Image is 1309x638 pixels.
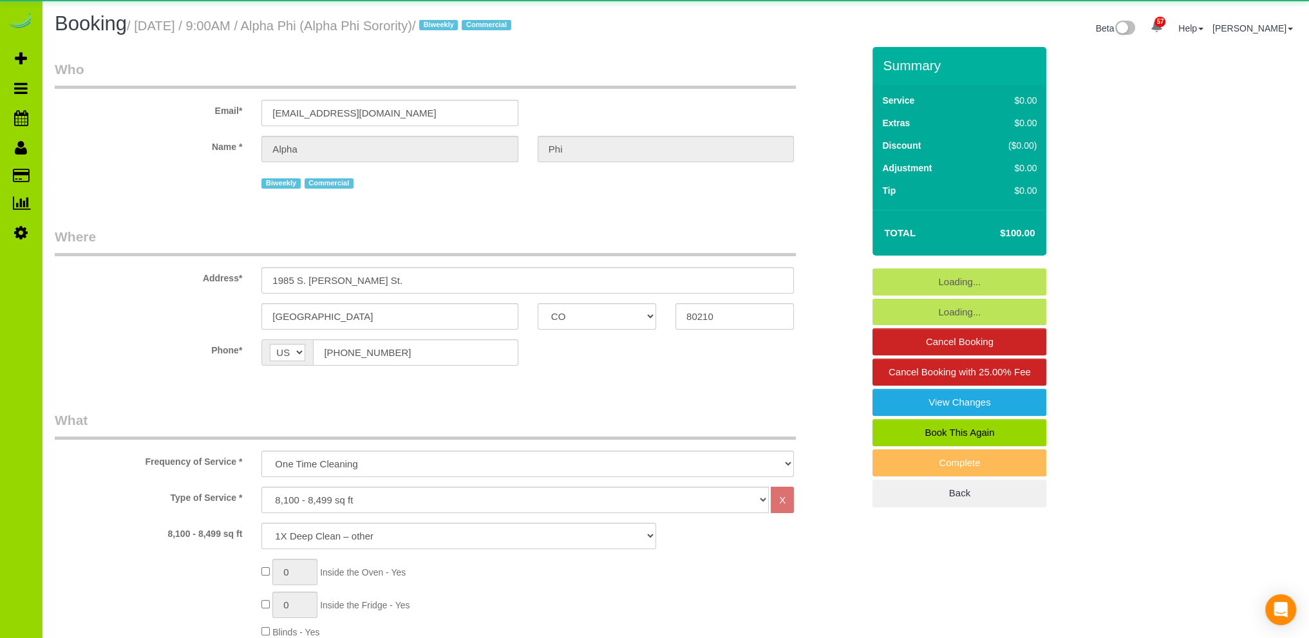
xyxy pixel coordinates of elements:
[882,94,914,107] label: Service
[981,162,1037,174] div: $0.00
[1265,594,1296,625] div: Open Intercom Messenger
[675,303,794,330] input: Zip Code*
[981,94,1037,107] div: $0.00
[261,136,518,162] input: First Name*
[462,20,511,30] span: Commercial
[412,19,515,33] span: /
[313,339,518,366] input: Phone*
[419,20,458,30] span: Biweekly
[261,100,518,126] input: Email*
[872,328,1046,355] a: Cancel Booking
[872,389,1046,416] a: View Changes
[1096,23,1136,33] a: Beta
[882,117,910,129] label: Extras
[45,487,252,504] label: Type of Service *
[981,117,1037,129] div: $0.00
[45,339,252,357] label: Phone*
[981,184,1037,197] div: $0.00
[961,228,1035,239] h4: $100.00
[1178,23,1203,33] a: Help
[55,12,127,35] span: Booking
[320,600,410,610] span: Inside the Fridge - Yes
[45,100,252,117] label: Email*
[882,162,932,174] label: Adjustment
[538,136,794,162] input: Last Name*
[1212,23,1293,33] a: [PERSON_NAME]
[1114,21,1135,37] img: New interface
[882,139,921,152] label: Discount
[882,184,896,197] label: Tip
[872,419,1046,446] a: Book This Again
[320,567,406,577] span: Inside the Oven - Yes
[872,359,1046,386] a: Cancel Booking with 25.00% Fee
[883,58,1040,73] h3: Summary
[261,178,300,189] span: Biweekly
[55,227,796,256] legend: Where
[45,451,252,468] label: Frequency of Service *
[1154,17,1165,27] span: 57
[55,411,796,440] legend: What
[872,480,1046,507] a: Back
[55,60,796,89] legend: Who
[981,139,1037,152] div: ($0.00)
[884,227,916,238] strong: Total
[45,523,252,540] label: 8,100 - 8,499 sq ft
[8,13,33,31] img: Automaid Logo
[45,136,252,153] label: Name *
[305,178,353,189] span: Commercial
[272,627,319,637] span: Blinds - Yes
[127,19,515,33] small: / [DATE] / 9:00AM / Alpha Phi (Alpha Phi Sorority)
[889,366,1031,377] span: Cancel Booking with 25.00% Fee
[261,303,518,330] input: City*
[1144,13,1169,41] a: 57
[45,267,252,285] label: Address*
